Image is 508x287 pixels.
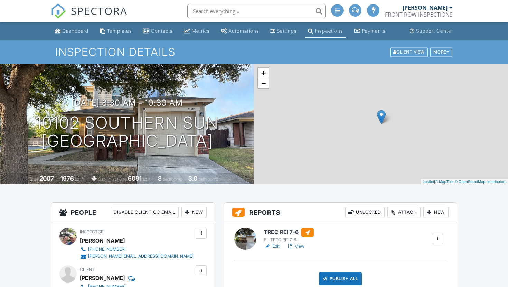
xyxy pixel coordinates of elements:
[60,175,74,182] div: 1976
[286,243,304,250] a: View
[258,78,269,88] a: Zoom out
[224,203,457,222] h3: Reports
[181,207,207,218] div: New
[51,3,66,19] img: The Best Home Inspection Software - Spectora
[52,25,91,38] a: Dashboard
[455,180,506,184] a: © OpenStreetMap contributors
[264,237,314,243] div: SL TREC REI 7-6
[143,176,151,182] span: sq.ft.
[97,25,135,38] a: Templates
[80,273,125,283] div: [PERSON_NAME]
[416,28,453,34] div: Support Center
[264,228,314,243] a: TREC REI 7-6 SL TREC REI 7-6
[264,228,314,237] h6: TREC REI 7-6
[80,246,194,253] a: [PHONE_NUMBER]
[228,28,259,34] div: Automations
[421,179,508,185] div: |
[187,4,326,18] input: Search everything...
[389,49,430,54] a: Client View
[423,180,434,184] a: Leaflet
[140,25,176,38] a: Contacts
[112,176,127,182] span: Lot Size
[51,203,215,222] h3: People
[390,47,428,57] div: Client View
[80,236,125,246] div: [PERSON_NAME]
[151,28,173,34] div: Contacts
[158,175,162,182] div: 3
[111,207,179,218] div: Disable Client CC Email
[258,68,269,78] a: Zoom in
[80,229,104,235] span: Inspector
[403,4,448,11] div: [PERSON_NAME]
[351,25,388,38] a: Payments
[80,253,194,260] a: [PERSON_NAME][EMAIL_ADDRESS][DOMAIN_NAME]
[264,243,280,250] a: Edit
[62,28,88,34] div: Dashboard
[128,175,142,182] div: 6091
[345,207,385,218] div: Unlocked
[72,98,183,107] h3: [DATE] 8:30 am - 10:30 am
[267,25,300,38] a: Settings
[181,25,213,38] a: Metrics
[75,176,85,182] span: sq. ft.
[305,25,346,38] a: Inspections
[51,9,128,24] a: SPECTORA
[423,207,449,218] div: New
[277,28,297,34] div: Settings
[88,253,194,259] div: [PERSON_NAME][EMAIL_ADDRESS][DOMAIN_NAME]
[319,272,362,285] div: Publish All
[435,180,454,184] a: © MapTiler
[107,28,132,34] div: Templates
[55,46,453,58] h1: Inspection Details
[98,176,106,182] span: slab
[387,207,421,218] div: Attach
[71,3,128,18] span: SPECTORA
[31,176,38,182] span: Built
[163,176,182,182] span: bedrooms
[362,28,386,34] div: Payments
[39,175,54,182] div: 2007
[218,25,262,38] a: Automations (Advanced)
[198,176,218,182] span: bathrooms
[385,11,453,18] div: FRONT ROW INSPECTIONS
[430,47,452,57] div: More
[80,267,95,272] span: Client
[192,28,210,34] div: Metrics
[407,25,456,38] a: Support Center
[315,28,343,34] div: Inspections
[188,175,197,182] div: 3.0
[35,114,219,151] h1: 10102 Southern Sun [GEOGRAPHIC_DATA]
[88,247,126,252] div: [PHONE_NUMBER]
